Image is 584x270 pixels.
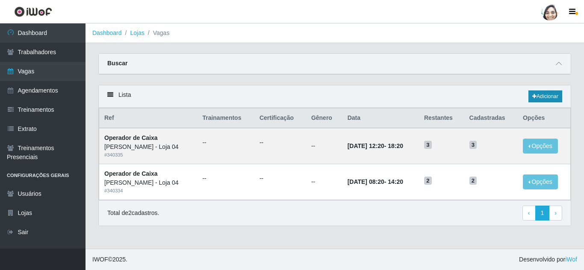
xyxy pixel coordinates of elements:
[535,206,550,221] a: 1
[522,206,536,221] a: Previous
[519,255,577,264] span: Desenvolvido por
[107,60,127,67] strong: Buscar
[145,29,170,38] li: Vagas
[104,170,158,177] strong: Operador de Caixa
[254,108,306,128] th: Certificação
[523,174,558,189] button: Opções
[86,23,584,43] nav: breadcrumb
[202,138,249,147] ul: --
[464,108,518,128] th: Cadastradas
[260,174,301,183] ul: --
[348,142,384,149] time: [DATE] 12:20
[92,256,108,263] span: IWOF
[388,142,403,149] time: 18:20
[14,6,52,17] img: CoreUI Logo
[419,108,464,128] th: Restantes
[523,139,558,154] button: Opções
[528,209,530,216] span: ‹
[104,134,158,141] strong: Operador de Caixa
[348,142,403,149] strong: -
[424,177,432,185] span: 2
[528,90,562,102] a: Adicionar
[549,206,562,221] a: Next
[202,174,249,183] ul: --
[104,151,192,159] div: # 340335
[104,142,192,151] div: [PERSON_NAME] - Loja 04
[424,141,432,149] span: 3
[260,138,301,147] ul: --
[342,108,419,128] th: Data
[469,141,477,149] span: 3
[388,178,403,185] time: 14:20
[107,209,159,218] p: Total de 2 cadastros.
[348,178,403,185] strong: -
[348,178,384,185] time: [DATE] 08:20
[306,108,342,128] th: Gênero
[306,128,342,164] td: --
[522,206,562,221] nav: pagination
[92,29,122,36] a: Dashboard
[92,255,127,264] span: © 2025 .
[104,187,192,195] div: # 340334
[306,164,342,200] td: --
[565,256,577,263] a: iWof
[469,177,477,185] span: 2
[99,85,571,108] div: Lista
[99,108,198,128] th: Ref
[104,178,192,187] div: [PERSON_NAME] - Loja 04
[518,108,571,128] th: Opções
[197,108,254,128] th: Trainamentos
[130,29,144,36] a: Lojas
[555,209,557,216] span: ›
